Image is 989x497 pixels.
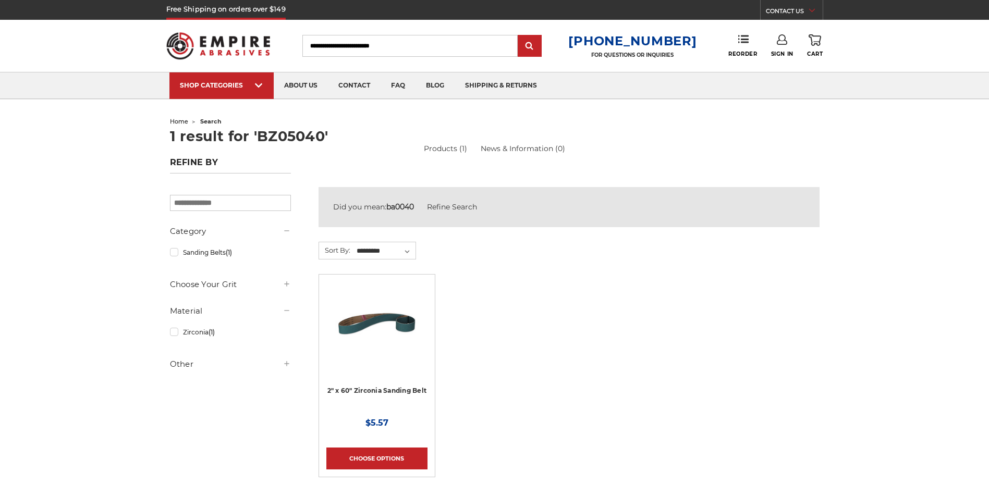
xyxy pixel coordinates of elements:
[355,243,416,259] select: Sort By:
[170,129,820,143] h1: 1 result for 'BZ05040'
[333,202,805,213] div: Did you mean:
[728,34,757,57] a: Reorder
[381,72,416,99] a: faq
[455,72,547,99] a: shipping & returns
[226,249,232,256] span: (1)
[209,328,215,336] span: (1)
[170,243,291,262] a: Sanding Belts(1)
[766,5,823,20] a: CONTACT US
[481,143,565,154] a: News & Information (0)
[386,202,414,212] strong: ba0040
[170,323,291,341] a: Zirconia(1)
[365,418,388,428] span: $5.57
[335,282,419,365] img: 2" x 60" Zirconia Pipe Sanding Belt
[170,225,291,238] h5: Category
[427,202,477,212] a: Refine Search
[170,278,291,291] h5: Choose Your Grit
[326,282,428,383] a: 2" x 60" Zirconia Pipe Sanding Belt
[274,72,328,99] a: about us
[319,242,350,258] label: Sort By:
[200,118,222,125] span: search
[170,305,291,317] h5: Material
[424,143,467,154] a: Products (1)
[327,387,427,394] a: 2" x 60" Zirconia Sanding Belt
[771,51,793,57] span: Sign In
[180,81,263,89] div: SHOP CATEGORIES
[170,358,291,370] h5: Other
[416,72,455,99] a: blog
[166,26,271,66] img: Empire Abrasives
[807,34,823,57] a: Cart
[326,448,428,469] a: Choose Options
[807,51,823,57] span: Cart
[170,157,291,173] h5: Refine by
[519,36,540,57] input: Submit
[328,72,381,99] a: contact
[568,52,697,58] p: FOR QUESTIONS OR INQUIRIES
[568,33,697,48] a: [PHONE_NUMBER]
[170,118,188,125] a: home
[728,51,757,57] span: Reorder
